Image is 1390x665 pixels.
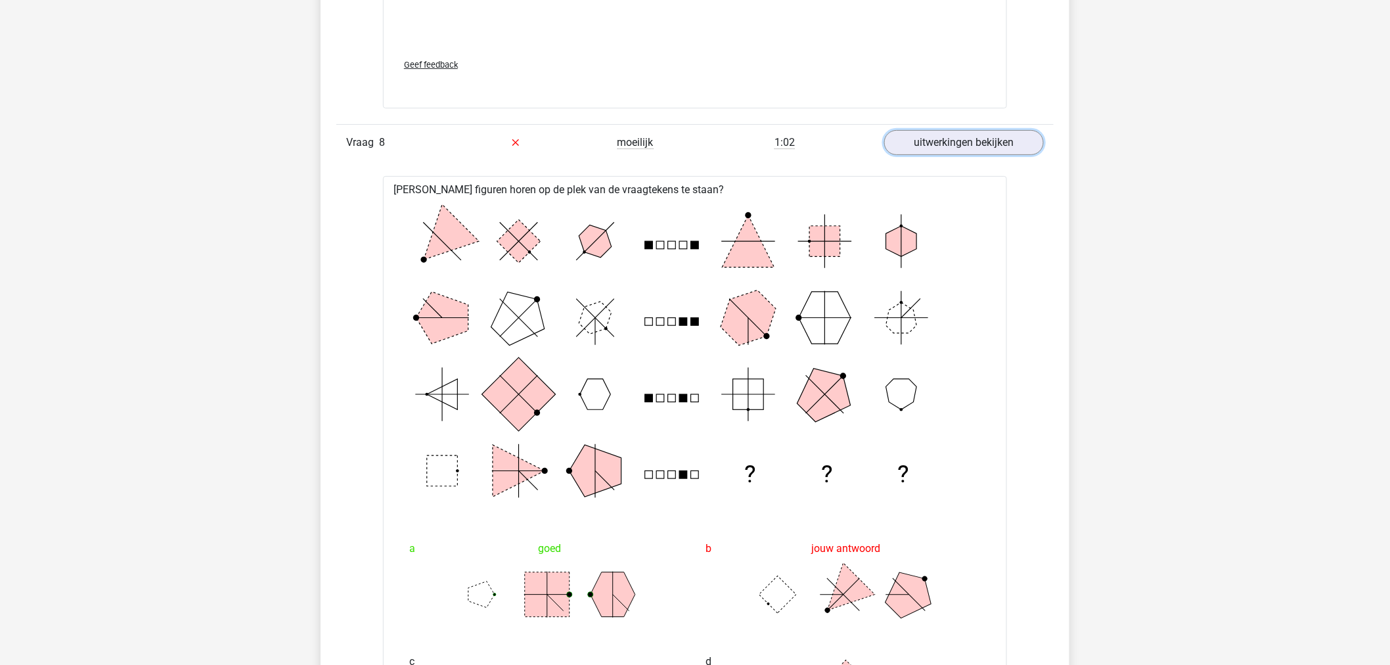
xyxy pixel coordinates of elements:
[884,130,1044,155] a: uitwerkingen bekijken
[898,459,910,488] text: ?
[706,536,981,562] div: jouw antwoord
[774,136,795,149] span: 1:02
[404,60,458,70] span: Geef feedback
[379,136,385,149] span: 8
[706,536,711,562] span: b
[821,459,833,488] text: ?
[409,536,684,562] div: goed
[745,459,757,488] text: ?
[617,136,654,149] span: moeilijk
[409,536,415,562] span: a
[346,135,379,150] span: Vraag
